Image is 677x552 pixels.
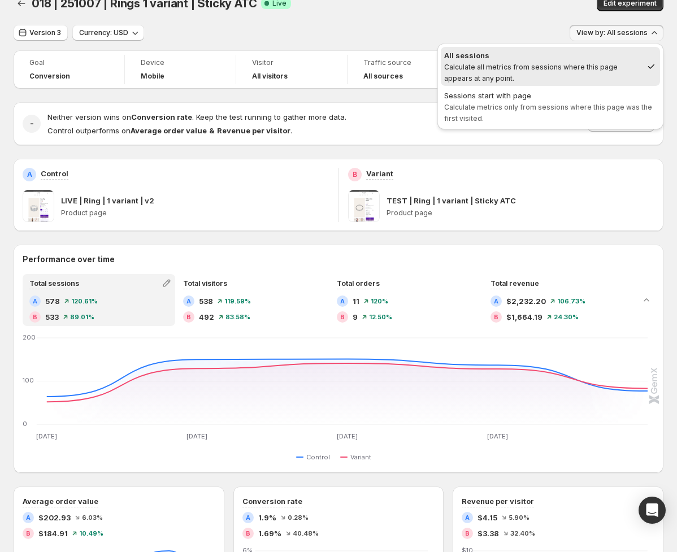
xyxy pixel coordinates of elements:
span: 5.90% [509,514,530,521]
span: 32.40% [510,530,535,537]
span: Total revenue [491,279,539,288]
span: $184.91 [38,528,68,539]
h2: A [33,298,37,305]
h2: B [186,314,191,320]
span: 106.73% [557,298,585,305]
strong: Revenue per visitor [217,126,290,135]
span: 492 [199,311,214,323]
h2: A [27,170,32,179]
h2: B [33,314,37,320]
text: [DATE] [186,432,207,440]
span: 538 [199,295,213,307]
h2: A [26,514,31,521]
h2: - [30,118,34,129]
span: 119.59% [224,298,251,305]
strong: & [209,126,215,135]
text: 0 [23,420,27,428]
span: 578 [45,295,60,307]
span: Calculate metrics only from sessions where this page was the first visited. [444,103,652,123]
span: Control [306,453,330,462]
p: LIVE | Ring | 1 variant | v2 [61,195,154,206]
text: [DATE] [337,432,358,440]
h2: B [494,314,498,320]
span: 83.58% [225,314,250,320]
span: Total visitors [183,279,227,288]
span: 120% [371,298,388,305]
span: View by: All sessions [576,28,648,37]
span: Traffic source [363,58,442,67]
span: Conversion [29,72,70,81]
span: 533 [45,311,59,323]
p: Product page [61,208,329,218]
button: Currency: USD [72,25,144,41]
span: Total orders [337,279,380,288]
h2: A [340,298,345,305]
span: Device [141,58,220,67]
span: 40.48% [293,530,319,537]
img: TEST | Ring | 1 variant | Sticky ATC [348,190,380,222]
span: Variant [350,453,371,462]
text: 100 [23,376,34,384]
button: Version 3 [14,25,68,41]
span: 10.49% [79,530,103,537]
div: All sessions [444,50,642,61]
span: Control outperforms on . [47,126,292,135]
strong: Conversion rate [131,112,192,121]
span: 1.69% [258,528,281,539]
span: $202.93 [38,512,71,523]
h2: B [246,530,250,537]
text: [DATE] [487,432,508,440]
span: 6.03% [82,514,103,521]
span: $2,232.20 [506,295,546,307]
p: Control [41,168,68,179]
p: Variant [366,168,393,179]
span: 89.01% [70,314,94,320]
span: Calculate all metrics from sessions where this page appears at any point. [444,63,618,82]
button: View by: All sessions [570,25,663,41]
text: [DATE] [36,432,57,440]
div: Open Intercom Messenger [639,497,666,524]
h2: B [465,530,470,537]
h3: Conversion rate [242,496,302,507]
h2: B [26,530,31,537]
h2: A [246,514,250,521]
span: $3.38 [478,528,499,539]
span: 1.9% [258,512,276,523]
h4: All sources [363,72,403,81]
div: Sessions start with page [444,90,657,101]
span: 120.61% [71,298,98,305]
h2: A [186,298,191,305]
a: Traffic sourceAll sources [363,57,442,82]
span: $1,664.19 [506,311,543,323]
a: VisitorAll visitors [252,57,331,82]
h2: A [465,514,470,521]
h3: Average order value [23,496,98,507]
span: Goal [29,58,109,67]
span: 9 [353,311,358,323]
h2: A [494,298,498,305]
span: Currency: USD [79,28,128,37]
h4: All visitors [252,72,288,81]
span: Neither version wins on . Keep the test running to gather more data. [47,112,346,121]
span: 12.50% [369,314,392,320]
h2: B [340,314,345,320]
span: $4.15 [478,512,497,523]
p: TEST | Ring | 1 variant | Sticky ATC [387,195,516,206]
p: Product page [387,208,655,218]
text: 200 [23,333,36,341]
button: Control [296,450,335,464]
img: LIVE | Ring | 1 variant | v2 [23,190,54,222]
span: Version 3 [29,28,61,37]
a: GoalConversion [29,57,109,82]
span: 24.30% [554,314,579,320]
span: 11 [353,295,359,307]
h2: B [353,170,357,179]
strong: Average order value [131,126,207,135]
span: Visitor [252,58,331,67]
button: Collapse chart [639,292,654,308]
span: Total sessions [29,279,79,288]
h4: Mobile [141,72,164,81]
button: Variant [340,450,376,464]
h2: Performance over time [23,254,654,265]
a: DeviceMobile [141,57,220,82]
